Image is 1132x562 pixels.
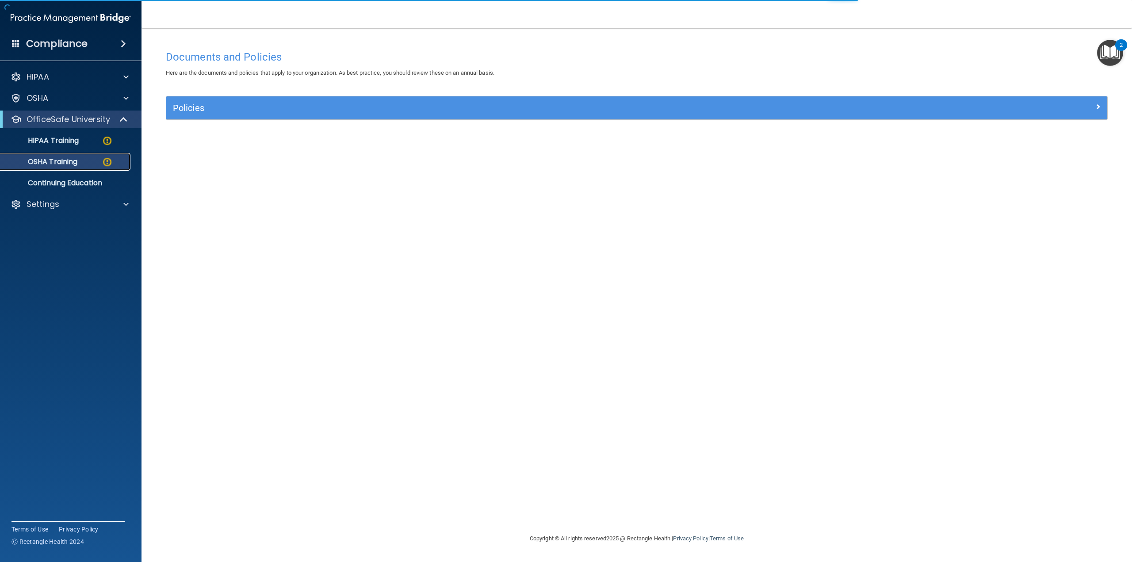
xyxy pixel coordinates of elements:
[673,535,708,542] a: Privacy Policy
[27,199,59,210] p: Settings
[11,525,48,534] a: Terms of Use
[11,199,129,210] a: Settings
[6,136,79,145] p: HIPAA Training
[27,114,110,125] p: OfficeSafe University
[6,157,77,166] p: OSHA Training
[710,535,744,542] a: Terms of Use
[102,135,113,146] img: warning-circle.0cc9ac19.png
[26,38,88,50] h4: Compliance
[11,537,84,546] span: Ⓒ Rectangle Health 2024
[27,72,49,82] p: HIPAA
[1097,40,1123,66] button: Open Resource Center, 2 new notifications
[11,93,129,103] a: OSHA
[1120,45,1123,57] div: 2
[59,525,99,534] a: Privacy Policy
[166,69,494,76] span: Here are the documents and policies that apply to your organization. As best practice, you should...
[11,114,128,125] a: OfficeSafe University
[475,524,798,553] div: Copyright © All rights reserved 2025 @ Rectangle Health | |
[102,157,113,168] img: warning-circle.0cc9ac19.png
[173,103,865,113] h5: Policies
[173,101,1101,115] a: Policies
[11,9,131,27] img: PMB logo
[11,72,129,82] a: HIPAA
[27,93,49,103] p: OSHA
[166,51,1108,63] h4: Documents and Policies
[6,179,126,187] p: Continuing Education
